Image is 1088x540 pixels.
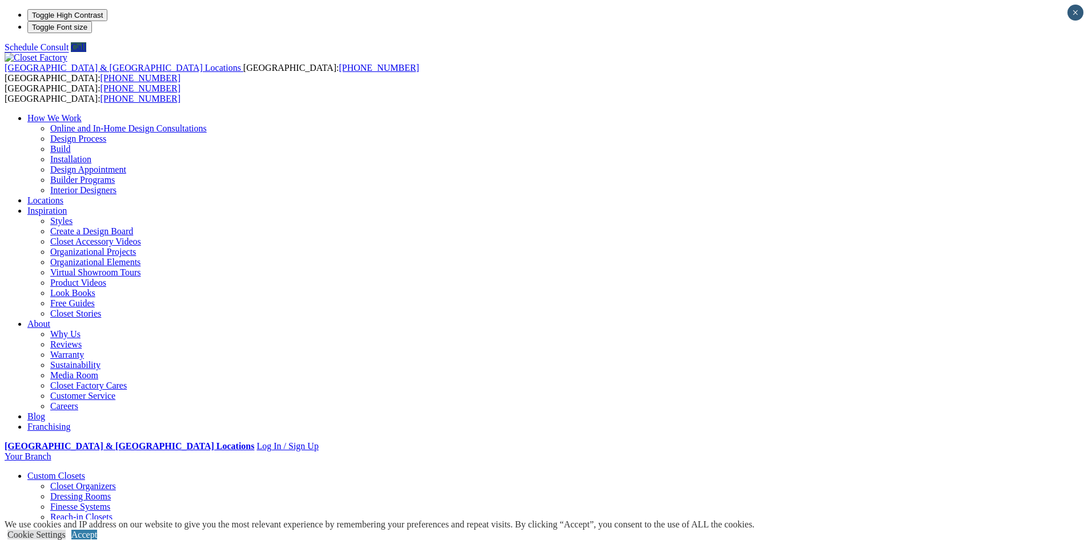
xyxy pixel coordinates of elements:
[71,530,97,539] a: Accept
[101,73,180,83] a: [PHONE_NUMBER]
[5,42,69,52] a: Schedule Consult
[50,144,71,154] a: Build
[50,491,111,501] a: Dressing Rooms
[27,471,85,481] a: Custom Closets
[50,298,95,308] a: Free Guides
[27,113,82,123] a: How We Work
[5,53,67,63] img: Closet Factory
[101,83,180,93] a: [PHONE_NUMBER]
[50,154,91,164] a: Installation
[50,226,133,236] a: Create a Design Board
[50,247,136,257] a: Organizational Projects
[5,63,241,73] span: [GEOGRAPHIC_DATA] & [GEOGRAPHIC_DATA] Locations
[5,441,254,451] a: [GEOGRAPHIC_DATA] & [GEOGRAPHIC_DATA] Locations
[27,411,45,421] a: Blog
[27,21,92,33] button: Toggle Font size
[32,11,103,19] span: Toggle High Contrast
[50,350,84,359] a: Warranty
[101,94,180,103] a: [PHONE_NUMBER]
[5,451,51,461] a: Your Branch
[50,288,95,298] a: Look Books
[27,206,67,215] a: Inspiration
[50,370,98,380] a: Media Room
[5,83,180,103] span: [GEOGRAPHIC_DATA]: [GEOGRAPHIC_DATA]:
[50,391,115,401] a: Customer Service
[5,519,754,530] div: We use cookies and IP address on our website to give you the most relevant experience by remember...
[27,9,107,21] button: Toggle High Contrast
[50,481,116,491] a: Closet Organizers
[27,422,71,431] a: Franchising
[27,195,63,205] a: Locations
[50,401,78,411] a: Careers
[50,502,110,511] a: Finesse Systems
[7,530,66,539] a: Cookie Settings
[50,175,115,185] a: Builder Programs
[50,134,106,143] a: Design Process
[50,165,126,174] a: Design Appointment
[50,309,101,318] a: Closet Stories
[50,185,117,195] a: Interior Designers
[5,63,419,83] span: [GEOGRAPHIC_DATA]: [GEOGRAPHIC_DATA]:
[50,216,73,226] a: Styles
[50,257,140,267] a: Organizational Elements
[50,360,101,370] a: Sustainability
[50,123,207,133] a: Online and In-Home Design Consultations
[50,267,141,277] a: Virtual Showroom Tours
[32,23,87,31] span: Toggle Font size
[50,512,113,522] a: Reach-in Closets
[50,278,106,287] a: Product Videos
[71,42,86,52] a: Call
[50,339,82,349] a: Reviews
[5,63,243,73] a: [GEOGRAPHIC_DATA] & [GEOGRAPHIC_DATA] Locations
[1067,5,1083,21] button: Close
[50,381,127,390] a: Closet Factory Cares
[50,237,141,246] a: Closet Accessory Videos
[339,63,419,73] a: [PHONE_NUMBER]
[50,329,81,339] a: Why Us
[256,441,318,451] a: Log In / Sign Up
[27,319,50,329] a: About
